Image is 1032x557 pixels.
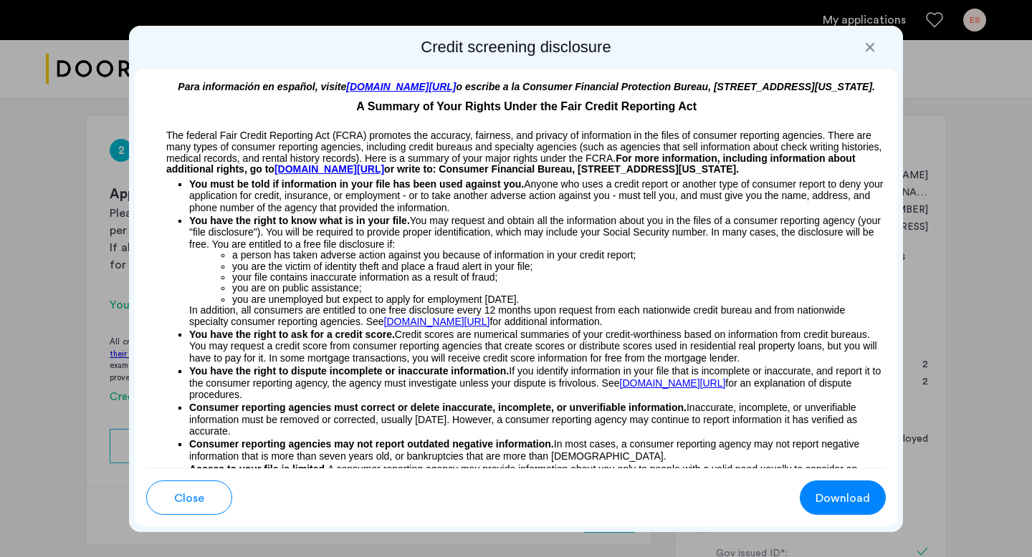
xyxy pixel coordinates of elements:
a: [DOMAIN_NAME][URL] [274,164,384,175]
li: you are unemployed but expect to apply for employment [DATE]. [232,294,886,305]
li: a person has taken adverse action against you because of information in your credit report; [232,250,886,261]
span: Download [816,490,870,507]
p: Inaccurate, incomplete, or unverifiable information must be removed or corrected, usually [DATE].... [189,402,886,437]
a: [DOMAIN_NAME][URL] [620,377,726,389]
span: You have the right to dispute incomplete or inaccurate information. [189,365,509,377]
span: Close [174,490,204,507]
span: Consumer reporting agencies may not report outdated negative information. [189,438,554,450]
p: In most cases, a consumer reporting agency may not report negative information that is more than ... [189,438,886,462]
button: button [800,480,886,515]
li: you are the victim of identity theft and place a fraud alert in your file; [232,261,886,272]
h2: Credit screening disclosure [135,37,897,57]
span: for additional information. [489,316,602,327]
p: You may request and obtain all the information about you in the files of a consumer reporting age... [189,215,886,250]
span: For more information, including information about additional rights, go to [166,152,856,175]
p: Credit scores are numerical summaries of your credit-worthiness based on information from credit ... [189,329,886,364]
span: If you identify information in your file that is incomplete or inaccurate, and report it to the c... [189,365,881,400]
li: you are on public assistance; [232,283,886,294]
span: You must be told if information in your file has been used against you. [189,178,524,190]
span: Consumer reporting agencies must correct or delete inaccurate, incomplete, or unverifiable inform... [189,402,687,413]
span: o escribe a la Consumer Financial Protection Bureau, [STREET_ADDRESS][US_STATE]. [457,81,876,92]
span: Access to your file is limited. [189,463,328,475]
p: Anyone who uses a credit report or another type of consumer report to deny your application for c... [189,175,886,213]
p: A Summary of Your Rights Under the Fair Credit Reporting Act [146,92,886,115]
a: [DOMAIN_NAME][URL] [384,316,490,327]
button: button [146,480,232,515]
a: [DOMAIN_NAME][URL] [346,81,456,92]
span: In addition, all consumers are entitled to one free disclosure every 12 months upon request from ... [189,304,845,326]
span: The federal Fair Credit Reporting Act (FCRA) promotes the accuracy, fairness, and privacy of info... [166,130,881,163]
span: or write to: Consumer Financial Bureau, [STREET_ADDRESS][US_STATE]. [384,163,739,175]
span: You have the right to know what is in your file. [189,215,410,226]
li: your file contains inaccurate information as a result of fraud; [232,272,886,283]
span: Para información en español, visite [178,81,346,92]
p: A consumer reporting agency may provide information about you only to people with a valid need us... [189,463,886,487]
span: You have the right to ask for a credit score. [189,329,395,340]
